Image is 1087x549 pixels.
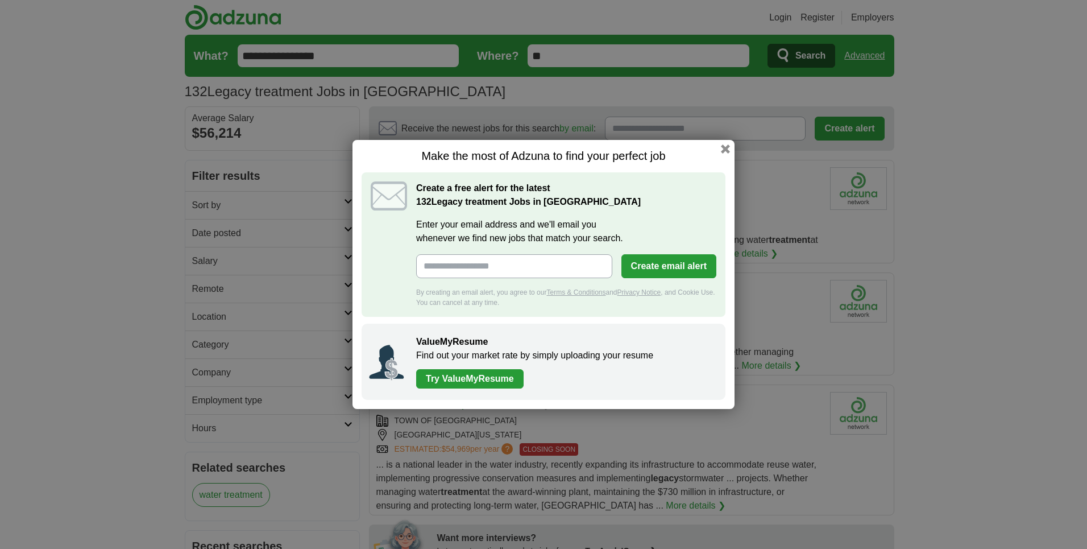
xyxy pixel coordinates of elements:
[546,288,605,296] a: Terms & Conditions
[416,369,524,389] a: Try ValueMyResume
[416,287,716,308] div: By creating an email alert, you agree to our and , and Cookie Use. You can cancel at any time.
[416,218,716,245] label: Enter your email address and we'll email you whenever we find new jobs that match your search.
[617,288,661,296] a: Privacy Notice
[416,195,432,209] span: 132
[416,181,716,209] h2: Create a free alert for the latest
[371,181,407,210] img: icon_email.svg
[621,254,716,278] button: Create email alert
[416,197,641,207] strong: Legacy treatment Jobs in [GEOGRAPHIC_DATA]
[362,149,725,163] h1: Make the most of Adzuna to find your perfect job
[416,349,714,362] p: Find out your market rate by simply uploading your resume
[416,335,714,349] h2: ValueMyResume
